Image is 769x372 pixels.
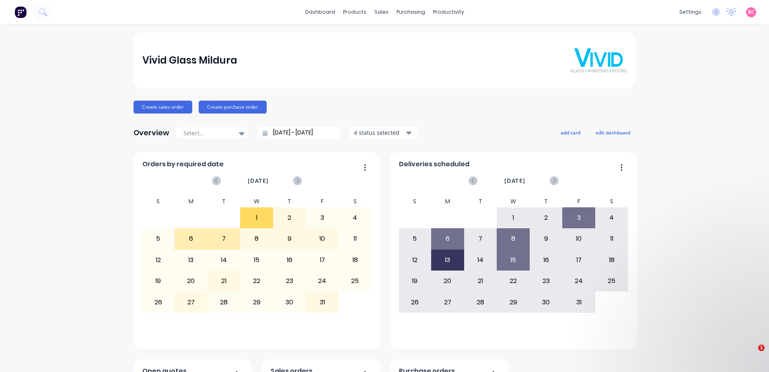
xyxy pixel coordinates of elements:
span: BC [748,8,755,16]
div: W [240,196,273,207]
span: [DATE] [504,176,525,185]
div: F [562,196,595,207]
div: S [595,196,628,207]
div: T [208,196,241,207]
div: productivity [429,6,468,18]
div: 10 [563,229,595,249]
div: settings [675,6,705,18]
div: 26 [142,292,175,312]
span: Deliveries scheduled [399,159,469,169]
div: 4 [596,208,628,228]
div: 4 [339,208,371,228]
div: 11 [596,229,628,249]
img: Vivid Glass Mildura [570,48,627,72]
div: 27 [175,292,207,312]
div: 14 [465,250,497,270]
div: 17 [306,250,338,270]
div: W [497,196,530,207]
img: Factory [14,6,27,18]
div: 29 [241,292,273,312]
div: 13 [432,250,464,270]
div: 22 [497,271,529,291]
div: T [530,196,563,207]
div: 16 [530,250,562,270]
span: 1 [758,345,765,351]
button: add card [555,127,586,138]
div: 17 [563,250,595,270]
div: 8 [241,229,273,249]
div: Overview [134,125,169,141]
div: 15 [497,250,529,270]
div: 1 [497,208,529,228]
div: T [273,196,306,207]
div: 12 [399,250,431,270]
div: 2 [530,208,562,228]
button: 4 status selected [350,127,418,139]
div: 14 [208,250,240,270]
div: 10 [306,229,338,249]
div: 23 [530,271,562,291]
div: 3 [563,208,595,228]
div: 11 [339,229,371,249]
div: F [306,196,339,207]
div: sales [370,6,393,18]
div: 7 [465,229,497,249]
div: T [464,196,497,207]
iframe: Intercom live chat [742,345,761,364]
div: 30 [273,292,306,312]
div: 12 [142,250,175,270]
button: Create purchase order [199,101,267,114]
div: 3 [306,208,338,228]
div: 21 [465,271,497,291]
div: 6 [432,229,464,249]
div: 25 [596,271,628,291]
div: 26 [399,292,431,312]
div: M [431,196,464,207]
div: 19 [399,271,431,291]
div: 2 [273,208,306,228]
div: 19 [142,271,175,291]
div: 28 [465,292,497,312]
div: 29 [497,292,529,312]
div: 7 [208,229,240,249]
button: edit dashboard [590,127,635,138]
div: 15 [241,250,273,270]
div: 20 [432,271,464,291]
div: products [339,6,370,18]
div: 31 [563,292,595,312]
div: 22 [241,271,273,291]
div: S [399,196,432,207]
div: 28 [208,292,240,312]
button: Create sales order [134,101,192,114]
div: 23 [273,271,306,291]
div: 21 [208,271,240,291]
div: 5 [399,229,431,249]
div: S [339,196,372,207]
div: 5 [142,229,175,249]
div: 20 [175,271,207,291]
div: 24 [563,271,595,291]
div: 1 [241,208,273,228]
div: 24 [306,271,338,291]
div: 8 [497,229,529,249]
div: 4 status selected [354,128,405,137]
div: 30 [530,292,562,312]
div: 18 [339,250,371,270]
div: purchasing [393,6,429,18]
div: M [175,196,208,207]
div: 16 [273,250,306,270]
div: 25 [339,271,371,291]
div: 9 [273,229,306,249]
div: 6 [175,229,207,249]
a: dashboard [301,6,339,18]
div: 31 [306,292,338,312]
div: 13 [175,250,207,270]
div: 27 [432,292,464,312]
span: Orders by required date [142,159,224,169]
div: 18 [596,250,628,270]
div: Vivid Glass Mildura [142,52,237,68]
div: 9 [530,229,562,249]
div: S [142,196,175,207]
span: [DATE] [248,176,269,185]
